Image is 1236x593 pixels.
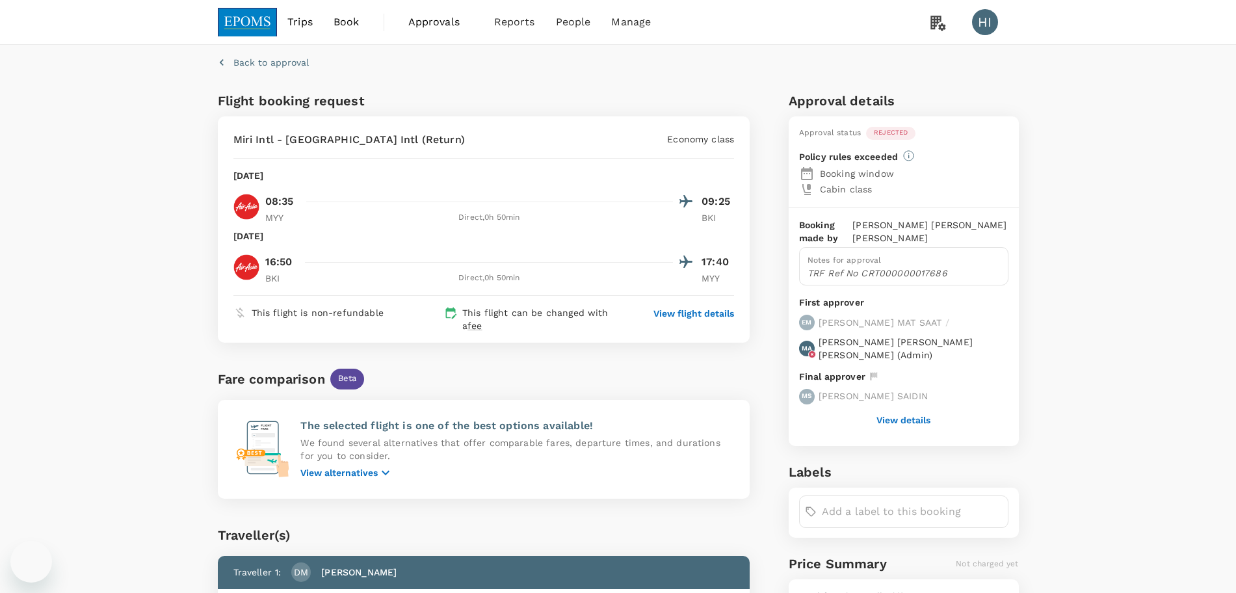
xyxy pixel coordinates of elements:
img: AK [233,254,259,280]
div: Approval status [799,127,861,140]
span: Rejected [866,128,915,137]
p: Back to approval [233,56,309,69]
p: Miri Intl - [GEOGRAPHIC_DATA] Intl (Return) [233,132,465,148]
p: MYY [702,272,734,285]
div: HI [972,9,998,35]
p: [PERSON_NAME] [PERSON_NAME] [PERSON_NAME] ( Admin ) [819,336,1008,362]
p: Cabin class [820,183,1008,196]
span: Beta [330,373,365,385]
p: MS [802,391,811,401]
p: We found several alternatives that offer comparable fares, departure times, and durations for you... [300,436,734,462]
p: MA [802,344,812,353]
p: View alternatives [300,466,378,479]
p: Booking made by [799,218,852,244]
button: View details [876,415,930,425]
iframe: Button to launch messaging window [10,541,52,583]
p: [DATE] [233,169,264,182]
p: 16:50 [265,254,293,270]
div: Direct , 0h 50min [306,272,674,285]
input: Add a label to this booking [822,501,1003,522]
p: [PERSON_NAME] SAIDIN [819,389,928,402]
button: View flight details [653,307,734,320]
span: Approvals [408,14,473,30]
h6: Flight booking request [218,90,481,111]
p: Final approver [799,370,865,384]
span: Not charged yet [956,559,1018,568]
p: MYY [265,211,298,224]
span: People [556,14,591,30]
p: The selected flight is one of the best options available! [300,418,734,434]
h6: Labels [789,462,1019,482]
span: Trips [287,14,313,30]
p: This flight is non-refundable [252,306,384,319]
h6: Price Summary [789,553,887,574]
span: Manage [611,14,651,30]
p: [DATE] [233,230,264,243]
p: Policy rules exceeded [799,150,898,163]
p: This flight can be changed with a [462,306,629,332]
img: AK [233,194,259,220]
p: / [945,316,949,329]
p: DM [294,566,308,579]
p: [PERSON_NAME] [PERSON_NAME] [PERSON_NAME] [852,218,1008,244]
p: Traveller 1 : [233,566,282,579]
p: BKI [702,211,734,224]
p: EM [802,318,811,327]
h6: Approval details [789,90,1019,111]
span: Book [334,14,360,30]
p: BKI [265,272,298,285]
div: Fare comparison [218,369,325,389]
p: 17:40 [702,254,734,270]
div: Traveller(s) [218,525,750,546]
p: [PERSON_NAME] [321,566,397,579]
img: EPOMS SDN BHD [218,8,278,36]
span: Notes for approval [808,256,882,265]
p: Economy class [667,133,734,146]
p: TRF Ref No CRT000000017686 [808,267,1000,280]
button: Back to approval [218,56,309,69]
button: View alternatives [300,465,393,481]
p: 08:35 [265,194,294,209]
p: 09:25 [702,194,734,209]
span: fee [467,321,482,331]
div: Direct , 0h 50min [306,211,674,224]
p: [PERSON_NAME] MAT SAAT [819,316,941,329]
p: First approver [799,296,1008,310]
span: Reports [494,14,535,30]
p: Booking window [820,167,1008,180]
